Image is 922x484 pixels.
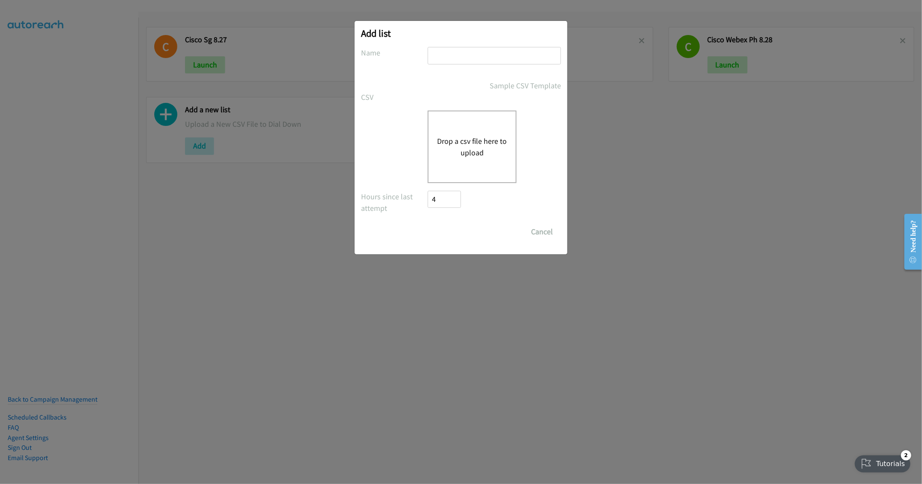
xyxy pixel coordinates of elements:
button: Drop a csv file here to upload [437,135,507,158]
h2: Add list [361,27,561,39]
iframe: Checklist [850,447,916,478]
button: Cancel [523,223,561,240]
iframe: Resource Center [898,208,922,276]
label: Name [361,47,428,58]
label: Hours since last attempt [361,191,428,214]
a: Sample CSV Template [490,80,561,91]
label: CSV [361,91,428,103]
